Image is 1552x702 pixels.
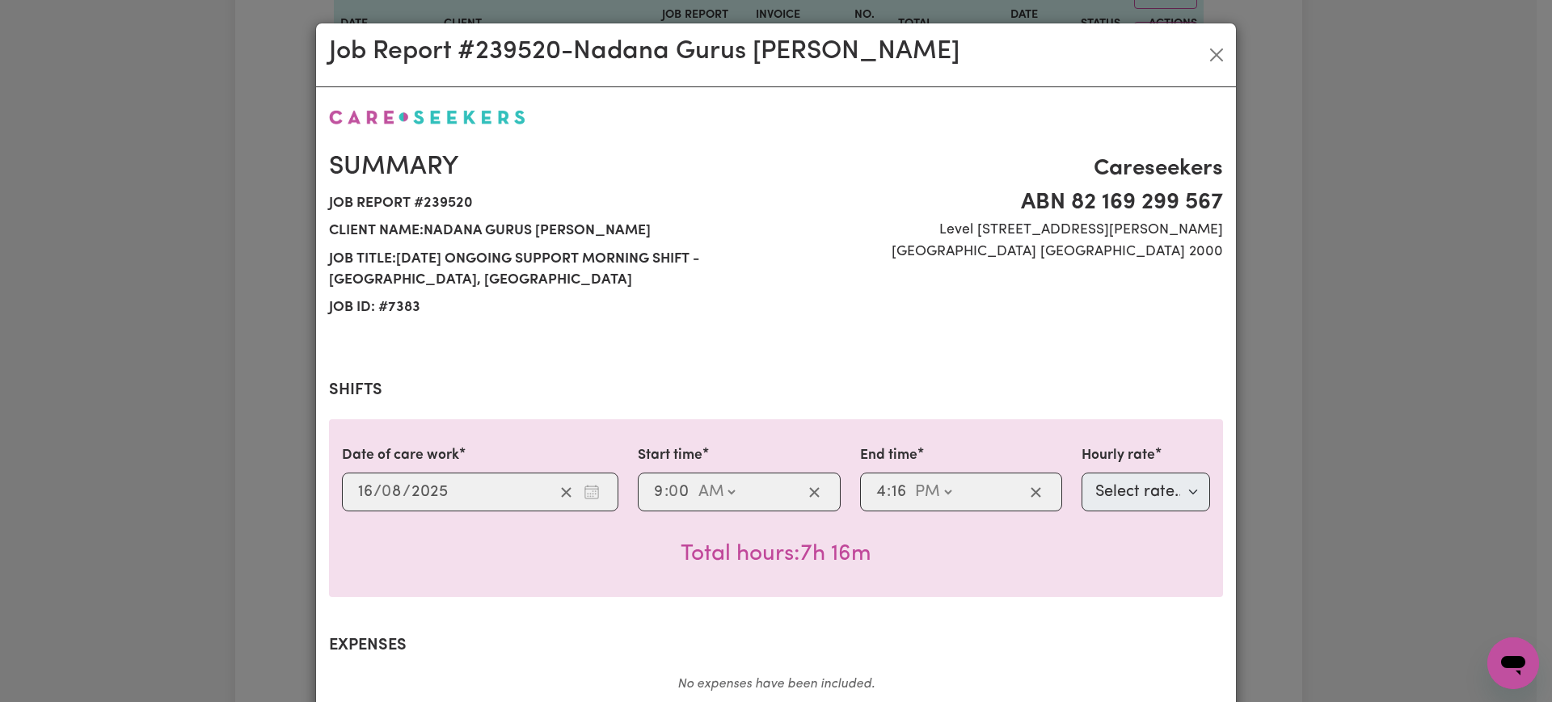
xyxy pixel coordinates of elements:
[329,636,1223,655] h2: Expenses
[786,186,1223,220] span: ABN 82 169 299 567
[681,543,871,565] span: Total hours worked: 7 hours 16 minutes
[668,484,678,500] span: 0
[860,445,917,466] label: End time
[329,380,1223,400] h2: Shifts
[357,480,373,504] input: --
[1487,637,1539,689] iframe: Button to launch messaging window
[382,480,403,504] input: --
[329,110,525,124] img: Careseekers logo
[329,294,766,322] span: Job ID: # 7383
[677,678,875,691] em: No expenses have been included.
[887,483,891,501] span: :
[1204,42,1229,68] button: Close
[1082,445,1155,466] label: Hourly rate
[786,152,1223,186] span: Careseekers
[554,480,579,504] button: Clear date
[664,483,668,501] span: :
[329,246,766,295] span: Job title: [DATE] Ongoing Support Morning Shift - [GEOGRAPHIC_DATA], [GEOGRAPHIC_DATA]
[329,36,959,67] h2: Job Report # 239520 - Nadana Gurus [PERSON_NAME]
[653,480,664,504] input: --
[329,190,766,217] span: Job report # 239520
[579,480,605,504] button: Enter the date of care work
[669,480,690,504] input: --
[875,480,887,504] input: --
[329,217,766,245] span: Client name: Nadana Gurus [PERSON_NAME]
[403,483,411,501] span: /
[891,480,907,504] input: --
[411,480,449,504] input: ----
[638,445,702,466] label: Start time
[329,152,766,183] h2: Summary
[382,484,391,500] span: 0
[786,220,1223,241] span: Level [STREET_ADDRESS][PERSON_NAME]
[786,242,1223,263] span: [GEOGRAPHIC_DATA] [GEOGRAPHIC_DATA] 2000
[373,483,382,501] span: /
[342,445,459,466] label: Date of care work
